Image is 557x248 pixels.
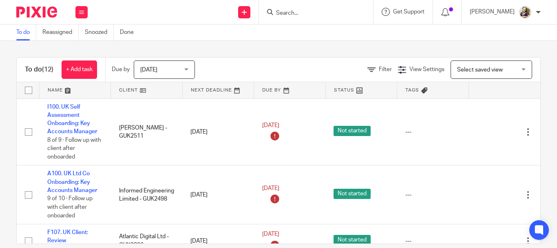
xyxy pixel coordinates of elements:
span: Filter [379,67,392,72]
span: View Settings [409,67,444,72]
span: [DATE] [262,123,279,128]
img: Karin%20-%20Pic%202.jpg [519,6,532,19]
span: Get Support [393,9,424,15]
a: To do [16,25,36,40]
a: Snoozed [85,25,114,40]
p: [PERSON_NAME] [470,8,515,16]
span: Tags [405,88,419,92]
div: --- [405,237,461,245]
input: Search [275,10,349,17]
p: Due by [112,65,130,74]
td: Informed Engineering Limited - GUK2498 [111,165,183,224]
span: [DATE] [140,67,157,73]
a: + Add task [62,60,97,79]
h1: To do [25,65,53,74]
a: Done [120,25,140,40]
span: 8 of 9 · Follow up with client after onboarded [47,137,101,160]
span: [DATE] [262,232,279,237]
td: [DATE] [182,165,254,224]
a: I100. UK Self Assessment Onboarding: Key Accounts Manager [47,104,97,135]
a: Reassigned [42,25,79,40]
span: Not started [334,126,371,136]
span: (12) [42,66,53,73]
span: [DATE] [262,185,279,191]
span: 9 of 10 · Follow up with client after onboarded [47,196,93,219]
span: Select saved view [457,67,503,73]
div: --- [405,191,461,199]
span: Not started [334,235,371,245]
a: F107. UK Client: Review [47,230,88,244]
td: [PERSON_NAME] - GUK2511 [111,98,183,165]
span: Not started [334,189,371,199]
div: --- [405,128,461,136]
img: Pixie [16,7,57,18]
td: [DATE] [182,98,254,165]
a: A100. UK Ltd Co Onboarding: Key Accounts Manager [47,171,97,193]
